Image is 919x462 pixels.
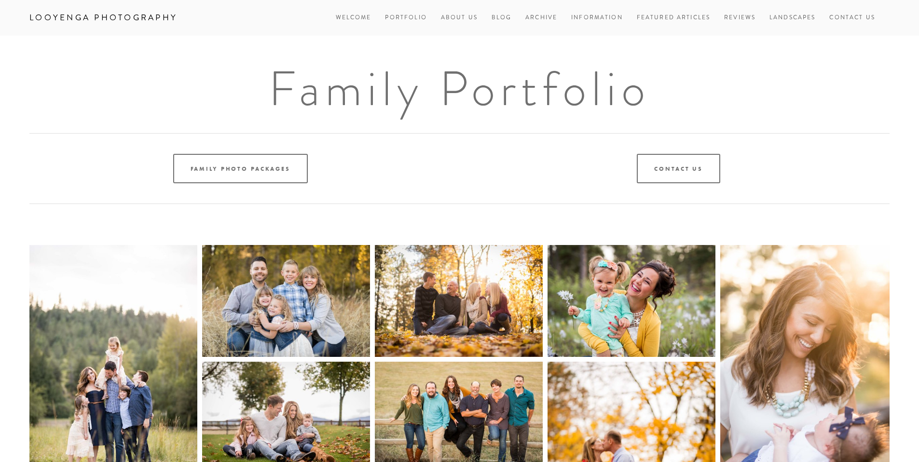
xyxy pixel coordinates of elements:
img: LooyengaPhotography-3257.jpg [548,245,715,357]
img: Emery_0011.jpg [202,245,370,357]
h1: Family Portfolio [29,65,890,113]
a: Family Photo Packages [173,154,308,183]
img: 7H9A5952.jpg [375,245,543,357]
a: Archive [525,11,557,24]
a: About Us [441,11,478,24]
a: Landscapes [769,11,816,24]
a: Contact Us [829,11,875,24]
a: Information [571,14,623,22]
a: Blog [492,11,512,24]
a: Portfolio [385,14,426,22]
a: Welcome [336,11,371,24]
a: Contact Us [637,154,720,183]
a: Featured Articles [637,11,711,24]
a: Looyenga Photography [22,10,185,26]
a: Reviews [724,11,755,24]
